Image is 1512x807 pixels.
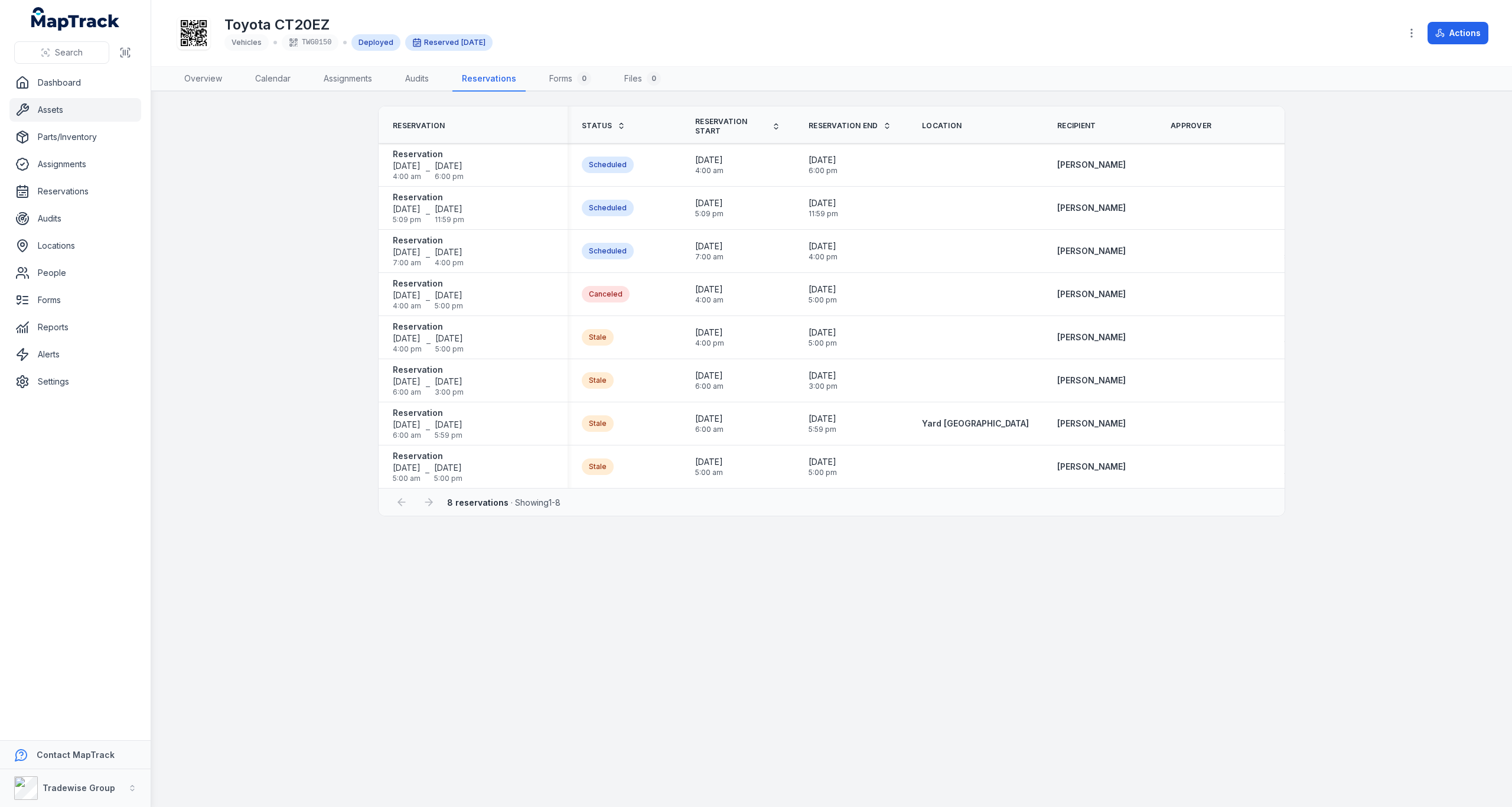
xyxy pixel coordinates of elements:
span: [DATE] [809,154,838,166]
span: [DATE] [695,370,724,382]
a: [PERSON_NAME] [1057,202,1126,214]
a: Reservation End [809,121,891,131]
a: Calendar [246,67,300,92]
time: 9/30/2025, 4:00:00 AM [393,289,421,311]
div: Reserved [405,34,493,51]
span: 3:00 pm [435,388,464,397]
span: [DATE] [393,203,421,215]
a: Reservation[DATE]6:00 am–[DATE]5:59 pm [393,407,462,440]
span: [DATE] [1284,456,1312,468]
span: Search [55,47,83,58]
span: 4:00 am [695,166,724,175]
time: 9/10/2025, 6:00:00 AM [695,413,724,434]
span: 6:00 am [695,382,724,391]
span: [DATE] [809,284,837,295]
span: [DATE] [434,462,462,474]
span: [DATE] [393,246,421,258]
a: Alerts [9,343,141,366]
strong: Tradewise Group [43,783,115,793]
a: [PERSON_NAME] [1057,418,1126,429]
span: [DATE] [393,289,421,301]
a: MapTrack [31,7,120,31]
span: 6:00 pm [435,172,464,181]
a: Dashboard [9,71,141,95]
span: [DATE] [695,327,724,339]
span: 5:09 pm [695,209,724,219]
div: 0 [577,71,591,86]
time: 9/30/2025, 11:59:00 PM [435,203,464,224]
a: Assets [9,98,141,122]
span: [DATE] [1284,284,1312,295]
span: 5:00 pm [435,301,463,311]
span: 2:31 pm [1284,209,1312,219]
span: [DATE] [435,289,463,301]
span: 4:00 am [393,301,421,311]
a: [PERSON_NAME] [1057,461,1126,473]
time: 9/10/2025, 2:16:02 PM [1284,370,1312,391]
a: Status [582,121,625,131]
span: – [426,380,430,392]
a: Reservation[DATE]4:00 am–[DATE]5:00 pm [393,278,463,311]
div: Deployed [351,34,400,51]
time: 9/11/2025, 6:00:00 AM [393,376,421,397]
span: Reservation End [809,121,878,131]
span: – [425,467,429,479]
span: 7:00 am [393,258,421,268]
span: Approver [1171,121,1211,131]
span: [DATE] [809,197,838,209]
time: 9/11/2025, 3:00:00 PM [435,376,464,397]
time: 9/19/2025, 4:00:00 PM [695,327,724,348]
strong: Reservation [393,321,464,333]
strong: Reservation [393,191,464,203]
strong: Contact MapTrack [37,750,115,760]
span: [DATE] [435,246,464,258]
div: TWG0150 [282,34,338,51]
time: 9/30/2025, 2:53:43 PM [1284,154,1312,175]
span: 4:00 pm [695,339,724,348]
span: 6:00 am [393,431,421,440]
a: Reservation Start [695,117,780,136]
span: Vehicles [232,38,262,47]
span: [DATE] [809,413,836,425]
a: Assignments [314,67,382,92]
span: 11:59 pm [435,215,464,224]
a: Created Date [1284,121,1354,131]
a: Forms [9,288,141,312]
a: Forms0 [540,67,601,92]
span: – [426,208,430,220]
span: 5:59 pm [809,425,836,434]
time: 10/1/2025, 4:00:00 AM [695,154,724,175]
a: [PERSON_NAME] [1057,159,1126,171]
div: Stale [582,372,614,389]
span: 6:00 am [393,388,421,397]
h1: Toyota CT20EZ [224,15,493,34]
time: 9/30/2025, 5:00:00 PM [435,289,463,311]
span: 4:00 am [695,295,724,305]
a: People [9,261,141,285]
span: [DATE] [435,333,464,344]
span: 2:53 pm [1284,166,1312,175]
span: Yard [GEOGRAPHIC_DATA] [922,418,1029,428]
span: 5:00 pm [809,339,837,348]
span: [DATE] [393,419,421,431]
time: 9/2/2025, 4:10:02 PM [1284,456,1312,477]
strong: [PERSON_NAME] [1057,375,1126,386]
span: 5:00 am [393,474,421,483]
time: 10/1/2025, 6:00:00 PM [809,154,838,175]
a: Reservation[DATE]5:00 am–[DATE]5:00 pm [393,450,462,483]
div: 0 [647,71,661,86]
time: 9/11/2025, 3:00:00 PM [809,370,838,391]
span: [DATE] [695,197,724,209]
a: Reservations [452,67,526,92]
span: 3:57 pm [1284,295,1312,305]
a: [PERSON_NAME] [1057,331,1126,343]
strong: Reservation [393,235,464,246]
a: Reservations [9,180,141,203]
time: 9/3/2025, 5:00:00 AM [695,456,723,477]
a: Reservation[DATE]4:00 am–[DATE]6:00 pm [393,148,464,181]
strong: 8 reservations [447,497,509,507]
a: [PERSON_NAME] [1057,245,1126,257]
span: 4:00 pm [809,252,838,262]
